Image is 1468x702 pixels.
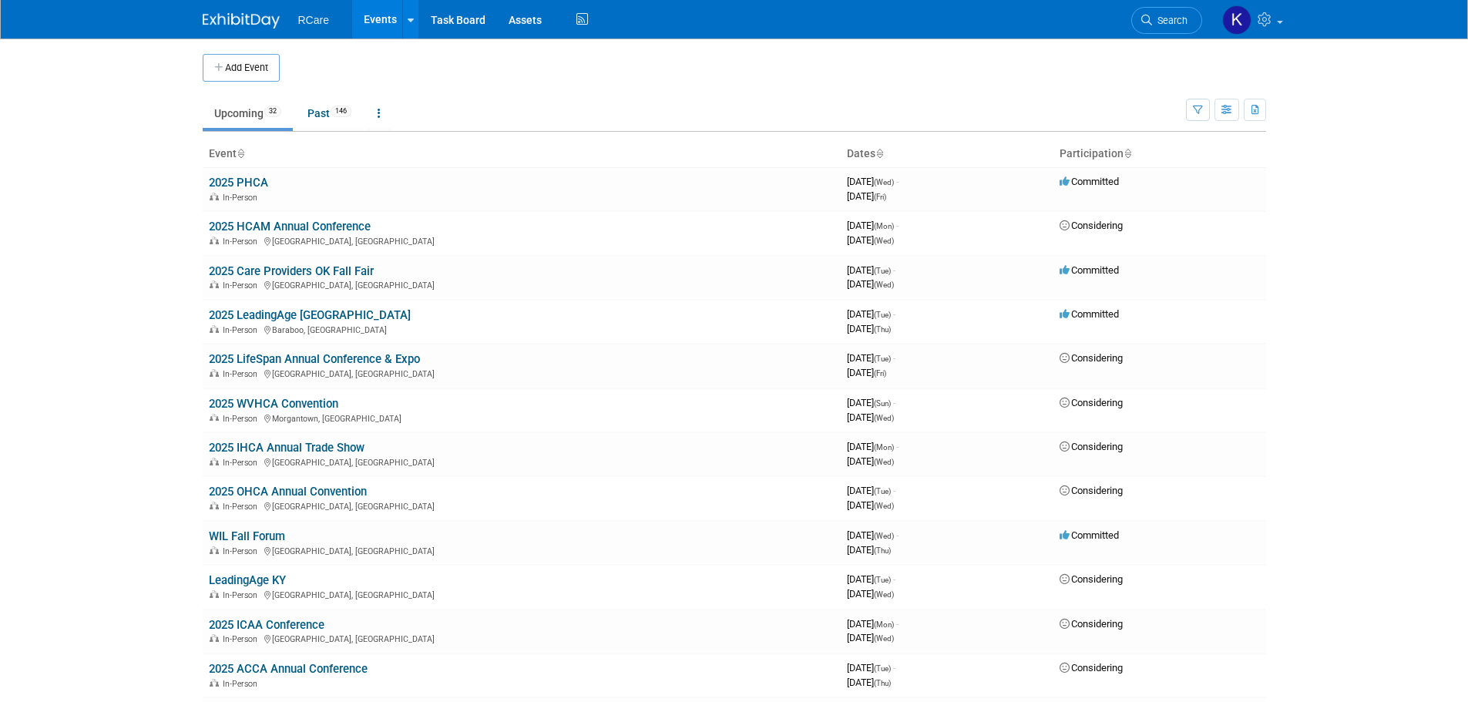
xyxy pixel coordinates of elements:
span: Search [1152,15,1188,26]
div: [GEOGRAPHIC_DATA], [GEOGRAPHIC_DATA] [209,367,835,379]
span: Considering [1060,618,1123,630]
span: [DATE] [847,544,891,556]
span: (Tue) [874,664,891,673]
img: In-Person Event [210,414,219,422]
img: In-Person Event [210,369,219,377]
span: (Mon) [874,222,894,230]
a: 2025 OHCA Annual Convention [209,485,367,499]
span: [DATE] [847,397,895,408]
span: (Mon) [874,443,894,452]
img: In-Person Event [210,634,219,642]
div: [GEOGRAPHIC_DATA], [GEOGRAPHIC_DATA] [209,455,835,468]
span: - [893,662,895,673]
span: (Tue) [874,576,891,584]
span: (Wed) [874,532,894,540]
span: 32 [264,106,281,117]
span: - [893,264,895,276]
th: Event [203,141,841,167]
span: In-Person [223,590,262,600]
span: [DATE] [847,441,899,452]
span: (Tue) [874,267,891,275]
span: Considering [1060,485,1123,496]
span: [DATE] [847,485,895,496]
a: 2025 LeadingAge [GEOGRAPHIC_DATA] [209,308,411,322]
span: (Thu) [874,679,891,687]
img: Khalen Ryberg [1222,5,1251,35]
span: Considering [1060,397,1123,408]
span: Considering [1060,573,1123,585]
span: [DATE] [847,455,894,467]
span: [DATE] [847,308,895,320]
span: Considering [1060,220,1123,231]
span: (Tue) [874,311,891,319]
a: 2025 HCAM Annual Conference [209,220,371,233]
a: Past146 [296,99,363,128]
div: [GEOGRAPHIC_DATA], [GEOGRAPHIC_DATA] [209,588,835,600]
span: 146 [331,106,351,117]
span: [DATE] [847,573,895,585]
div: [GEOGRAPHIC_DATA], [GEOGRAPHIC_DATA] [209,278,835,291]
span: - [896,176,899,187]
span: [DATE] [847,367,886,378]
span: (Tue) [874,487,891,495]
span: (Wed) [874,178,894,186]
span: In-Person [223,369,262,379]
span: - [893,352,895,364]
span: [DATE] [847,677,891,688]
span: [DATE] [847,220,899,231]
span: [DATE] [847,176,899,187]
span: - [896,441,899,452]
span: (Thu) [874,546,891,555]
img: In-Person Event [210,280,219,288]
span: - [893,573,895,585]
span: [DATE] [847,190,886,202]
img: In-Person Event [210,679,219,687]
a: Sort by Participation Type [1124,147,1131,160]
span: Committed [1060,529,1119,541]
div: Morgantown, [GEOGRAPHIC_DATA] [209,411,835,424]
span: In-Person [223,546,262,556]
span: - [893,485,895,496]
span: Considering [1060,662,1123,673]
span: In-Person [223,280,262,291]
span: (Fri) [874,193,886,201]
a: Sort by Start Date [875,147,883,160]
span: - [896,529,899,541]
span: RCare [298,14,329,26]
span: [DATE] [847,323,891,334]
span: Committed [1060,176,1119,187]
span: Committed [1060,264,1119,276]
span: Committed [1060,308,1119,320]
span: [DATE] [847,529,899,541]
a: 2025 PHCA [209,176,268,190]
div: [GEOGRAPHIC_DATA], [GEOGRAPHIC_DATA] [209,234,835,247]
span: [DATE] [847,662,895,673]
img: In-Person Event [210,546,219,554]
div: [GEOGRAPHIC_DATA], [GEOGRAPHIC_DATA] [209,544,835,556]
span: - [896,220,899,231]
span: [DATE] [847,499,894,511]
span: (Tue) [874,354,891,363]
img: In-Person Event [210,237,219,244]
span: (Wed) [874,414,894,422]
div: [GEOGRAPHIC_DATA], [GEOGRAPHIC_DATA] [209,632,835,644]
span: (Wed) [874,590,894,599]
span: - [896,618,899,630]
span: In-Person [223,414,262,424]
span: - [893,397,895,408]
span: In-Person [223,679,262,689]
span: (Fri) [874,369,886,378]
span: (Wed) [874,634,894,643]
span: In-Person [223,193,262,203]
span: (Mon) [874,620,894,629]
span: (Wed) [874,280,894,289]
span: (Wed) [874,458,894,466]
span: In-Person [223,237,262,247]
a: LeadingAge KY [209,573,286,587]
div: Baraboo, [GEOGRAPHIC_DATA] [209,323,835,335]
div: [GEOGRAPHIC_DATA], [GEOGRAPHIC_DATA] [209,499,835,512]
th: Participation [1053,141,1266,167]
span: [DATE] [847,352,895,364]
span: - [893,308,895,320]
a: 2025 ACCA Annual Conference [209,662,368,676]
